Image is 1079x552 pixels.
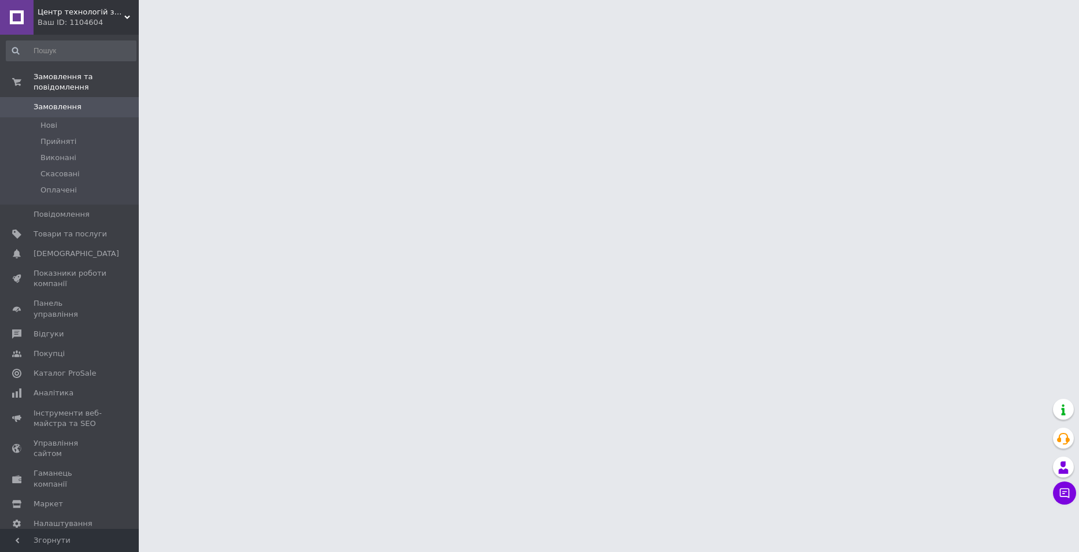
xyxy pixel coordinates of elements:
[34,349,65,359] span: Покупці
[1053,481,1076,505] button: Чат з покупцем
[34,438,107,459] span: Управління сайтом
[40,136,76,147] span: Прийняті
[40,169,80,179] span: Скасовані
[40,153,76,163] span: Виконані
[34,102,82,112] span: Замовлення
[34,249,119,259] span: [DEMOGRAPHIC_DATA]
[34,329,64,339] span: Відгуки
[40,185,77,195] span: Оплачені
[34,408,107,429] span: Інструменти веб-майстра та SEO
[34,72,139,92] span: Замовлення та повідомлення
[34,499,63,509] span: Маркет
[34,298,107,319] span: Панель управління
[34,368,96,379] span: Каталог ProSale
[6,40,136,61] input: Пошук
[38,7,124,17] span: Центр технологій захисту
[40,120,57,131] span: Нові
[34,268,107,289] span: Показники роботи компанії
[34,388,73,398] span: Аналітика
[34,209,90,220] span: Повідомлення
[34,518,93,529] span: Налаштування
[38,17,139,28] div: Ваш ID: 1104604
[34,229,107,239] span: Товари та послуги
[34,468,107,489] span: Гаманець компанії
